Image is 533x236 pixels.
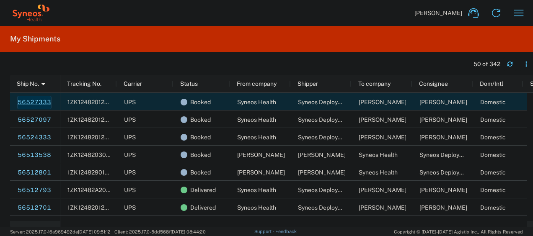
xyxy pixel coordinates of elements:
[419,187,467,193] span: Jillian Hardee
[358,80,391,87] span: To company
[180,80,198,87] span: Status
[190,93,211,111] span: Booked
[298,169,346,176] span: Jillian Hardee
[17,96,52,109] a: 56527333
[298,134,354,141] span: Syneos Deployments
[359,187,406,193] span: Jillian Hardee
[298,187,354,193] span: Syneos Deployments
[419,204,467,211] span: Lucy Cavanaugh
[67,169,131,176] span: 1ZK124829010456095
[10,34,60,44] h2: My Shipments
[359,99,406,105] span: Courtnee Rundberg
[124,169,136,176] span: UPS
[67,99,129,105] span: 1ZK124820125106870
[17,80,39,87] span: Ship No.
[480,80,503,87] span: Dom/Intl
[419,80,448,87] span: Consignee
[414,9,462,17] span: [PERSON_NAME]
[480,116,506,123] span: Domestic
[190,216,216,234] span: Canceled
[78,229,111,234] span: [DATE] 09:51:12
[480,99,506,105] span: Domestic
[480,169,506,176] span: Domestic
[190,181,216,199] span: Delivered
[359,151,398,158] span: Syneos Health
[419,169,476,176] span: Syneos Deployments
[17,219,52,232] a: 56512649
[67,116,129,123] span: 1ZK124820128531860
[237,151,285,158] span: Lucy Cavanaugh
[124,187,136,193] span: UPS
[17,201,52,215] a: 56512701
[67,80,101,87] span: Tracking No.
[419,99,467,105] span: Courtnee Rundberg
[10,229,111,234] span: Server: 2025.17.0-16a969492de
[298,204,354,211] span: Syneos Deployments
[473,60,500,68] div: 50 of 342
[419,134,467,141] span: Jamie Blackmon
[17,149,52,162] a: 56513538
[419,151,476,158] span: Syneos Deployments
[394,228,523,236] span: Copyright © [DATE]-[DATE] Agistix Inc., All Rights Reserved
[275,229,297,234] a: Feedback
[67,204,129,211] span: 1ZK124820126381446
[237,116,276,123] span: Syneos Health
[419,116,467,123] span: Evy Rodriguez
[17,113,52,127] a: 56527097
[190,146,211,164] span: Booked
[190,128,211,146] span: Booked
[237,99,276,105] span: Syneos Health
[124,99,136,105] span: UPS
[480,204,506,211] span: Domestic
[124,204,136,211] span: UPS
[190,111,211,128] span: Booked
[359,116,406,123] span: Evy Rodriguez
[237,169,285,176] span: Jillian Hardee
[359,204,406,211] span: Lucy Cavanaugh
[298,80,318,87] span: Shipper
[17,184,52,197] a: 56512793
[171,229,206,234] span: [DATE] 08:44:20
[237,134,276,141] span: Syneos Health
[298,99,354,105] span: Syneos Deployments
[124,80,142,87] span: Carrier
[359,169,398,176] span: Syneos Health
[67,134,130,141] span: 1ZK124820124738056
[237,80,277,87] span: From company
[237,204,276,211] span: Syneos Health
[17,166,52,180] a: 56512801
[190,164,211,181] span: Booked
[359,134,406,141] span: Jamie Blackmon
[124,116,136,123] span: UPS
[124,134,136,141] span: UPS
[480,151,506,158] span: Domestic
[254,229,275,234] a: Support
[237,187,276,193] span: Syneos Health
[67,151,132,158] span: 1ZK124820307630708
[298,116,354,123] span: Syneos Deployments
[114,229,206,234] span: Client: 2025.17.0-5dd568f
[480,187,506,193] span: Domestic
[480,134,506,141] span: Domestic
[190,199,216,216] span: Delivered
[124,151,136,158] span: UPS
[298,151,346,158] span: Lucy Cavanaugh
[67,187,131,193] span: 1ZK12482A206814682
[17,131,52,144] a: 56524333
